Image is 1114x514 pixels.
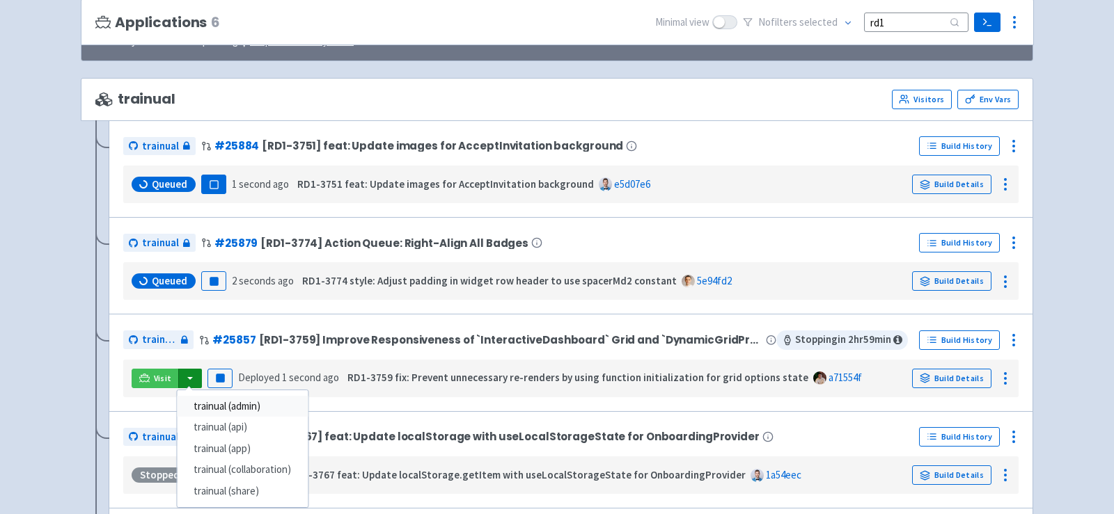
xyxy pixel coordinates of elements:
[123,137,196,156] a: trainual
[919,233,1000,252] a: Build History
[957,90,1019,109] a: Env Vars
[123,234,196,252] a: trainual
[132,467,188,483] div: Stopped
[142,138,179,154] span: trainual
[232,274,294,287] time: 2 seconds ago
[177,438,308,460] a: trainual (app)
[655,15,709,31] span: Minimal view
[214,236,258,250] a: #25879
[919,136,1000,156] a: Build History
[262,140,623,152] span: [RD1-3751] feat: Update images for AcceptInvitation background
[132,369,179,388] a: Visit
[201,175,226,194] button: Pause
[919,427,1000,447] a: Build History
[892,90,952,109] a: Visitors
[177,459,308,481] a: trainual (collaboration)
[758,15,838,31] span: No filter s
[799,15,838,29] span: selected
[238,371,339,384] span: Deployed
[142,429,179,445] span: trainual
[290,468,746,481] strong: RD1-3767 feat: Update localStorage.getItem with useLocalStorageState for OnboardingProvider
[214,138,259,153] a: #25884
[912,175,991,194] a: Build Details
[152,177,187,191] span: Queued
[207,369,233,388] button: Pause
[95,91,175,107] span: trainual
[211,15,220,31] span: 6
[177,481,308,502] a: trainual (share)
[864,13,968,31] input: Search...
[123,330,194,349] a: trainual
[912,369,991,388] a: Build Details
[766,468,801,481] a: 1a54eec
[142,235,179,251] span: trainual
[123,428,196,447] a: trainual
[919,330,1000,350] a: Build History
[829,371,862,384] a: a71554f
[912,271,991,291] a: Build Details
[259,334,763,346] span: [RD1-3759] Improve Responsiveness of `InteractiveDashboard` Grid and `DynamicGridProvider`.
[152,274,187,288] span: Queued
[302,274,677,287] strong: RD1-3774 style: Adjust padding in widget row header to use spacerMd2 constant
[282,371,339,384] time: 1 second ago
[614,177,650,191] a: e5d07e6
[212,332,256,347] a: #25857
[232,177,289,191] time: 1 second ago
[154,373,172,384] span: Visit
[95,15,220,31] h3: Applications
[776,330,908,350] span: Stopping in 2 hr 59 min
[347,371,808,384] strong: RD1-3759 fix: Prevent unnecessary re-renders by using function initialization for grid options state
[177,396,308,417] a: trainual (admin)
[142,332,177,348] span: trainual
[974,13,1000,32] a: Terminal
[177,417,308,438] a: trainual (api)
[697,274,732,287] a: 5e94fd2
[260,237,528,249] span: [RD1-3774] Action Queue: Right-Align All Badges
[297,177,594,191] strong: RD1-3751 feat: Update images for AcceptInvitation background
[912,465,991,485] a: Build Details
[201,271,226,291] button: Pause
[261,431,759,442] span: [RD1-3767] feat: Update localStorage with useLocalStorageState for OnboardingProvider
